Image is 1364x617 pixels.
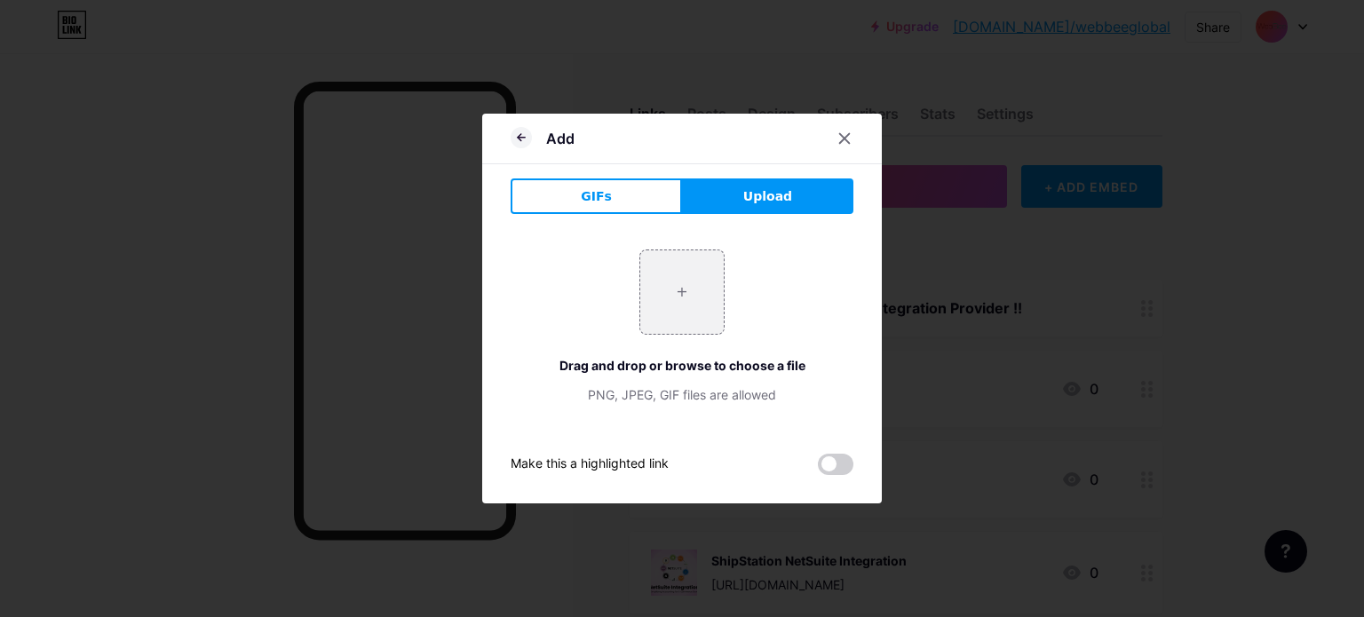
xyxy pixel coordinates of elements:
[28,28,43,43] img: logo_orange.svg
[511,454,669,475] div: Make this a highlighted link
[28,46,43,60] img: website_grey.svg
[50,28,87,43] div: v 4.0.25
[46,46,195,60] div: Domain: [DOMAIN_NAME]
[67,105,159,116] div: Domain Overview
[48,103,62,117] img: tab_domain_overview_orange.svg
[682,178,853,214] button: Upload
[511,178,682,214] button: GIFs
[581,187,612,206] span: GIFs
[196,105,299,116] div: Keywords by Traffic
[511,385,853,404] div: PNG, JPEG, GIF files are allowed
[511,356,853,375] div: Drag and drop or browse to choose a file
[743,187,792,206] span: Upload
[546,128,575,149] div: Add
[177,103,191,117] img: tab_keywords_by_traffic_grey.svg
